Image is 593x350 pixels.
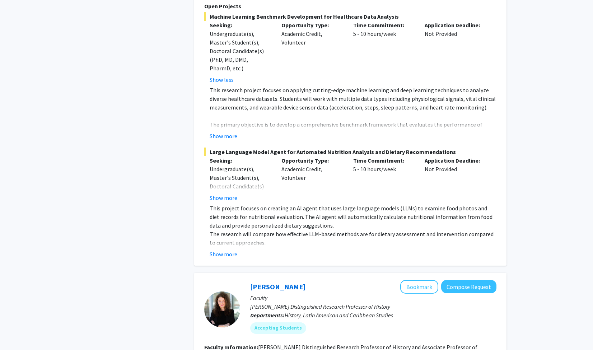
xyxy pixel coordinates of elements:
[204,2,496,10] p: Open Projects
[210,29,271,73] div: Undergraduate(s), Master's Student(s), Doctoral Candidate(s) (PhD, MD, DMD, PharmD, etc.)
[250,322,306,334] mat-chip: Accepting Students
[419,21,491,84] div: Not Provided
[348,156,420,202] div: 5 - 10 hours/week
[419,156,491,202] div: Not Provided
[210,120,496,155] p: The primary objective is to develop a comprehensive benchmark framework that evaluates the perfor...
[400,280,438,294] button: Add Adriana Chira to Bookmarks
[250,282,305,291] a: [PERSON_NAME]
[210,165,271,208] div: Undergraduate(s), Master's Student(s), Doctoral Candidate(s) (PhD, MD, DMD, PharmD, etc.)
[353,156,414,165] p: Time Commitment:
[348,21,420,84] div: 5 - 10 hours/week
[204,148,496,156] span: Large Language Model Agent for Automated Nutrition Analysis and Dietary Recommendations
[210,204,496,230] p: This project focuses on creating an AI agent that uses large language models (LLMs) to examine fo...
[210,250,237,258] button: Show more
[281,21,342,29] p: Opportunity Type:
[250,294,496,302] p: Faculty
[276,156,348,202] div: Academic Credit, Volunteer
[353,21,414,29] p: Time Commitment:
[5,318,31,345] iframe: Chat
[285,312,393,319] span: History, Latin American and Caribbean Studies
[210,230,496,247] p: The research will compare how effective LLM-based methods are for dietary assessment and interven...
[281,156,342,165] p: Opportunity Type:
[210,132,237,140] button: Show more
[210,86,496,112] p: This research project focuses on applying cutting-edge machine learning and deep learning techniq...
[441,280,496,293] button: Compose Request to Adriana Chira
[204,12,496,21] span: Machine Learning Benchmark Development for Healthcare Data Analysis
[210,21,271,29] p: Seeking:
[425,21,486,29] p: Application Deadline:
[250,302,496,311] p: [PERSON_NAME] Distinguished Research Professor of History
[276,21,348,84] div: Academic Credit, Volunteer
[210,75,234,84] button: Show less
[210,156,271,165] p: Seeking:
[250,312,285,319] b: Departments:
[210,193,237,202] button: Show more
[425,156,486,165] p: Application Deadline:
